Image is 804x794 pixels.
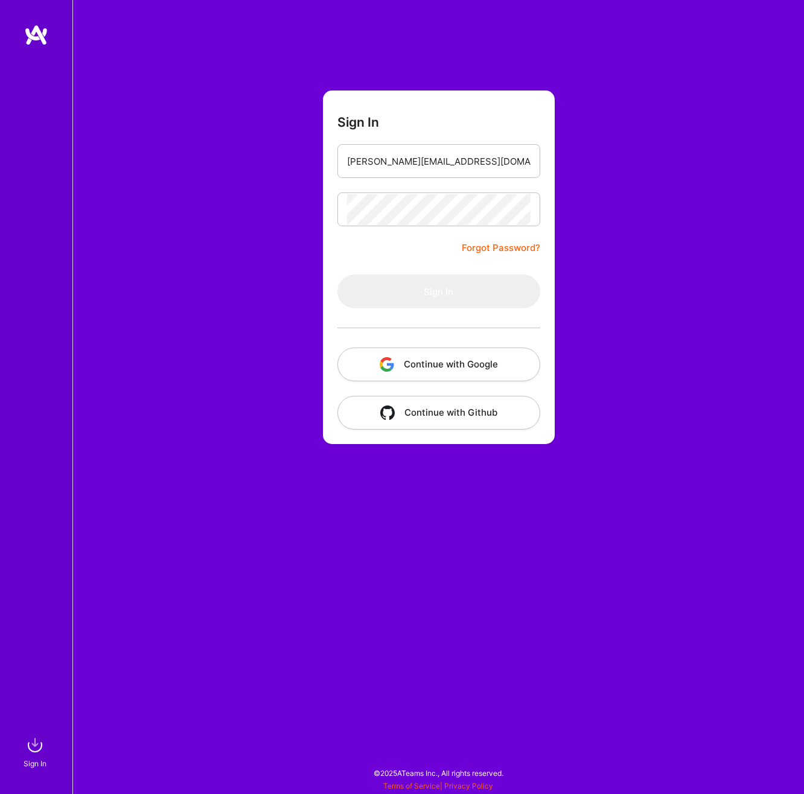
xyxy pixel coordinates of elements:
[24,757,46,770] div: Sign In
[337,348,540,381] button: Continue with Google
[380,357,394,372] img: icon
[337,275,540,308] button: Sign In
[462,241,540,255] a: Forgot Password?
[25,733,47,770] a: sign inSign In
[24,24,48,46] img: logo
[23,733,47,757] img: sign in
[383,781,493,790] span: |
[444,781,493,790] a: Privacy Policy
[337,396,540,430] button: Continue with Github
[347,146,531,177] input: Email...
[383,781,440,790] a: Terms of Service
[337,115,379,130] h3: Sign In
[72,758,804,788] div: © 2025 ATeams Inc., All rights reserved.
[380,405,395,420] img: icon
